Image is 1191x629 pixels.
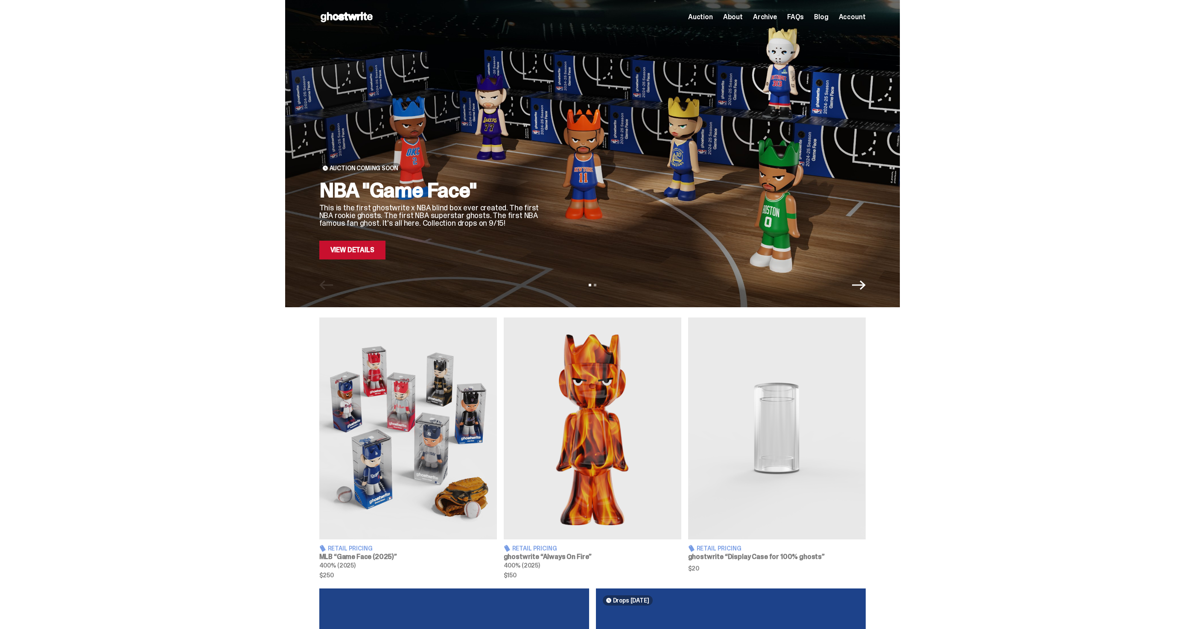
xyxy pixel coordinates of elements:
[688,565,866,571] span: $20
[330,165,398,172] span: Auction Coming Soon
[512,545,557,551] span: Retail Pricing
[504,553,681,560] h3: ghostwrite “Always On Fire”
[319,241,385,259] a: View Details
[319,562,356,569] span: 400% (2025)
[688,553,866,560] h3: ghostwrite “Display Case for 100% ghosts”
[697,545,741,551] span: Retail Pricing
[319,553,497,560] h3: MLB “Game Face (2025)”
[319,317,497,578] a: Game Face (2025) Retail Pricing
[319,317,497,539] img: Game Face (2025)
[723,14,743,20] a: About
[319,572,497,578] span: $250
[753,14,777,20] a: Archive
[787,14,804,20] a: FAQs
[852,278,866,292] button: Next
[613,597,649,604] span: Drops [DATE]
[504,317,681,578] a: Always On Fire Retail Pricing
[688,14,713,20] a: Auction
[319,180,541,201] h2: NBA "Game Face"
[504,562,540,569] span: 400% (2025)
[319,204,541,227] p: This is the first ghostwrite x NBA blind box ever created. The first NBA rookie ghosts. The first...
[504,572,681,578] span: $150
[814,14,828,20] a: Blog
[839,14,866,20] a: Account
[688,317,866,539] img: Display Case for 100% ghosts
[504,317,681,539] img: Always On Fire
[594,284,596,286] button: View slide 2
[589,284,591,286] button: View slide 1
[688,317,866,578] a: Display Case for 100% ghosts Retail Pricing
[328,545,373,551] span: Retail Pricing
